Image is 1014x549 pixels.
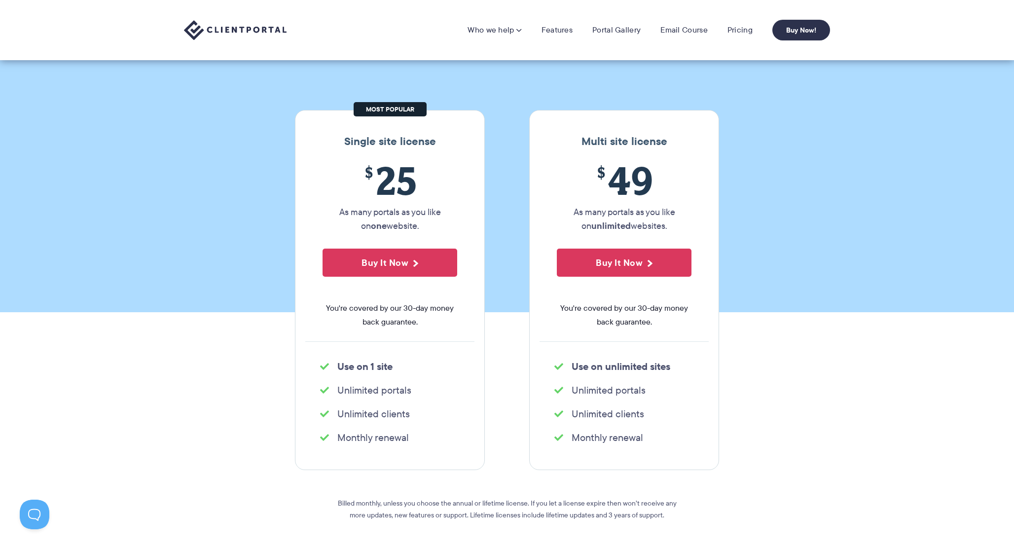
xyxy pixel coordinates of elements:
strong: Use on unlimited sites [572,359,670,374]
h3: Single site license [305,135,474,148]
strong: unlimited [591,219,631,232]
a: Portal Gallery [592,25,641,35]
a: Features [542,25,573,35]
p: As many portals as you like on website. [323,205,457,233]
li: Monthly renewal [554,431,694,444]
h3: Multi site license [540,135,709,148]
span: 25 [323,158,457,203]
li: Unlimited clients [554,407,694,421]
p: As many portals as you like on websites. [557,205,691,233]
li: Unlimited clients [320,407,460,421]
a: Buy Now! [772,20,830,40]
a: Pricing [727,25,753,35]
li: Monthly renewal [320,431,460,444]
iframe: Toggle Customer Support [20,500,49,529]
li: Unlimited portals [554,383,694,397]
a: Email Course [660,25,708,35]
button: Buy It Now [323,249,457,277]
span: You're covered by our 30-day money back guarantee. [323,301,457,329]
li: Unlimited portals [320,383,460,397]
button: Buy It Now [557,249,691,277]
span: 49 [557,158,691,203]
a: Who we help [468,25,521,35]
strong: Use on 1 site [337,359,393,374]
span: You're covered by our 30-day money back guarantee. [557,301,691,329]
p: Billed monthly, unless you choose the annual or lifetime license. If you let a license expire the... [329,497,685,521]
strong: one [371,219,387,232]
